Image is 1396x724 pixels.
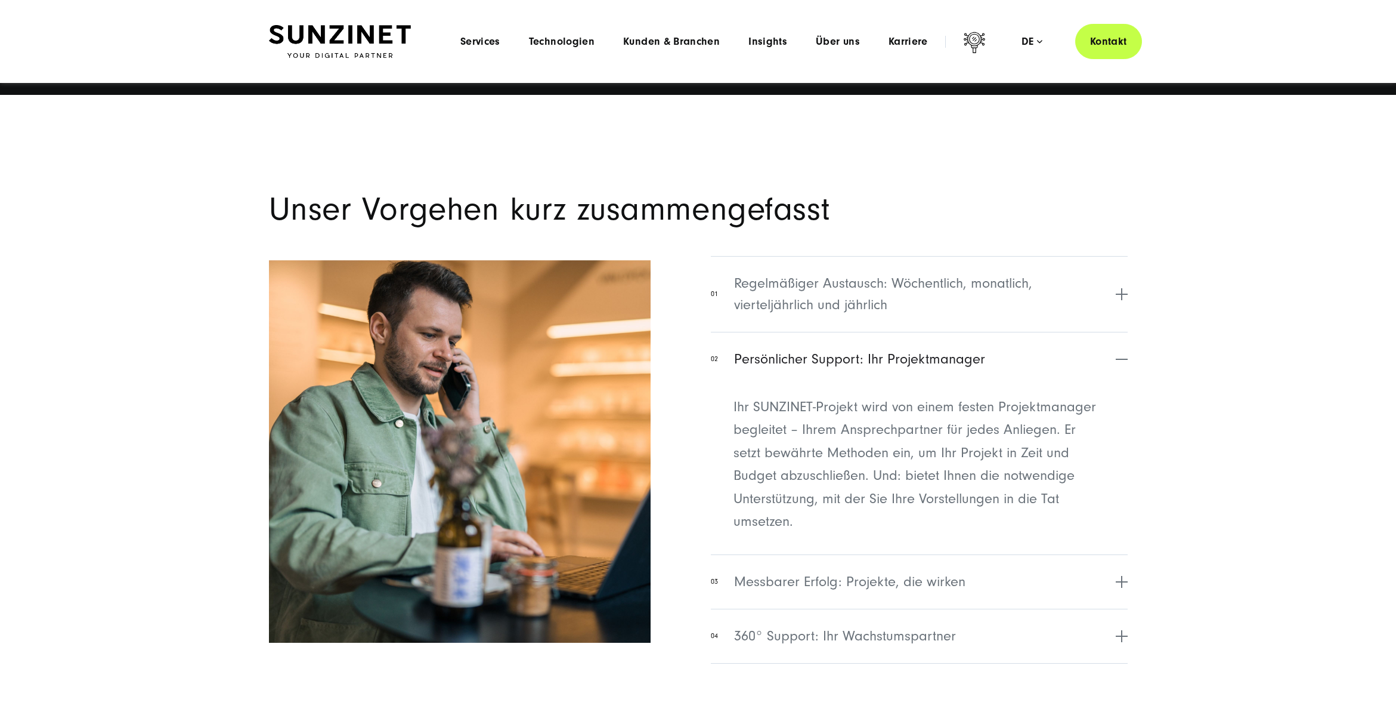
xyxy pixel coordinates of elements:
[711,256,1127,332] button: 01Regelmäßiger Austausch: Wöchentlich, monatlich, vierteljährlich und jährlich
[733,396,1104,533] p: Ihr SUNZINET-Projekt wird von einem festen Projektmanager begleitet – Ihrem Ansprechpartner für j...
[711,354,718,365] span: 02
[460,36,500,48] a: Services
[734,571,965,593] span: Messbarer Erfolg: Projekte, die wirken
[1022,36,1042,48] div: de
[816,36,860,48] a: Über uns
[623,36,720,48] a: Kunden & Branchen
[711,577,718,587] span: 03
[734,273,1112,316] span: Regelmäßiger Austausch: Wöchentlich, monatlich, vierteljährlich und jährlich
[734,626,956,647] span: 360° Support: Ihr Wachstumspartner
[734,349,985,370] span: Persönlicher Support: Ihr Projektmanager
[711,332,1127,386] button: 02Persönlicher Support: Ihr Projektmanager
[1075,24,1142,59] a: Kontakt
[889,36,928,48] a: Karriere
[711,631,718,642] span: 04
[711,609,1127,663] button: 04360° Support: Ihr Wachstumspartner
[711,554,1127,609] button: 03Messbarer Erfolg: Projekte, die wirken
[269,25,411,58] img: SUNZINET Full Service Digital Agentur
[711,289,718,300] span: 01
[269,193,1128,226] h2: Unser Vorgehen kurz zusammengefasst
[529,36,595,48] a: Technologien
[269,260,651,643] img: Projektmanager, der einen Anruf entgegennimmt
[748,36,787,48] a: Insights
